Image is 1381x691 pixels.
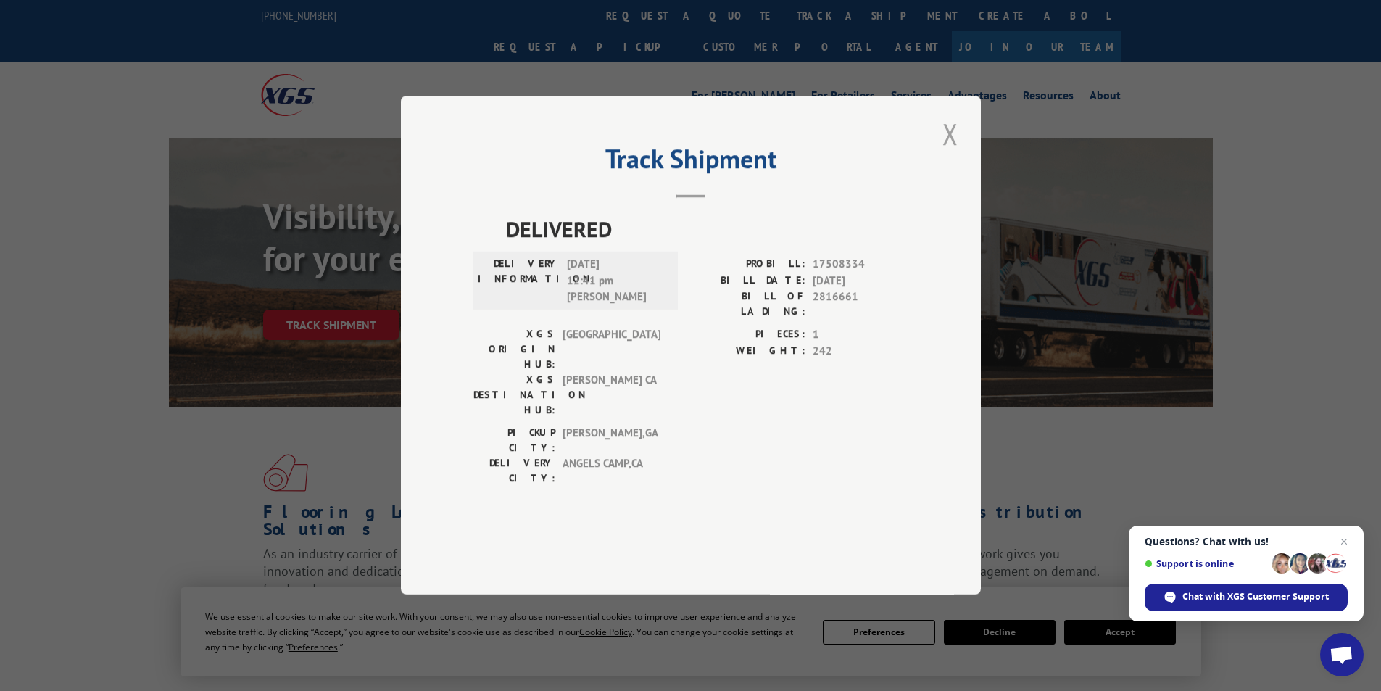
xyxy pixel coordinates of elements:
span: 17508334 [813,257,908,273]
span: Questions? Chat with us! [1145,536,1348,547]
span: [GEOGRAPHIC_DATA] [563,327,660,373]
span: Chat with XGS Customer Support [1145,584,1348,611]
button: Close modal [938,114,963,154]
span: DELIVERED [506,213,908,246]
span: 242 [813,343,908,360]
span: 1 [813,327,908,344]
label: BILL DATE: [691,273,805,289]
label: WEIGHT: [691,343,805,360]
span: [PERSON_NAME] CA [563,373,660,418]
label: DELIVERY CITY: [473,456,555,487]
a: Open chat [1320,633,1364,676]
span: [DATE] [813,273,908,289]
label: DELIVERY INFORMATION: [478,257,560,306]
span: [DATE] 12:41 pm [PERSON_NAME] [567,257,665,306]
span: ANGELS CAMP , CA [563,456,660,487]
label: PIECES: [691,327,805,344]
label: XGS DESTINATION HUB: [473,373,555,418]
label: BILL OF LADING: [691,289,805,320]
label: XGS ORIGIN HUB: [473,327,555,373]
label: PROBILL: [691,257,805,273]
span: Support is online [1145,558,1266,569]
h2: Track Shipment [473,149,908,176]
span: Chat with XGS Customer Support [1182,590,1329,603]
label: PICKUP CITY: [473,426,555,456]
span: [PERSON_NAME] , GA [563,426,660,456]
span: 2816661 [813,289,908,320]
